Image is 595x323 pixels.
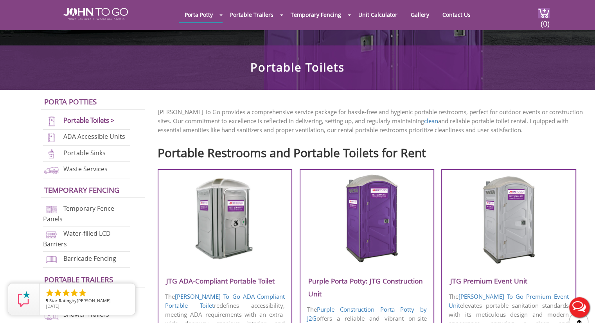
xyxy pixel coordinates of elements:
img: Purple-Porta-Potty-J2G-Construction-Unit.png [329,174,404,264]
a: Temporary Fencing [44,185,120,195]
img: JTG-Premium-Event-Unit.png [471,174,546,264]
a: Gallery [405,7,435,22]
li:  [70,288,79,298]
img: portable-sinks-new.png [43,149,60,159]
a: Water-filled LCD Barriers [43,229,111,248]
a: Unit Calculator [352,7,403,22]
img: water-filled%20barriers-new.png [43,229,60,240]
img: barricade-fencing-icon-new.png [43,254,60,265]
a: [PERSON_NAME] To Go ADA-Compliant Portable Toilet [165,292,285,309]
span: by [46,298,129,304]
a: clean [424,117,438,125]
img: chan-link-fencing-new.png [43,204,60,215]
a: [PERSON_NAME] To Go Premium Event Unit [449,292,568,309]
li:  [78,288,87,298]
span: Star Rating [49,298,72,303]
li:  [45,288,54,298]
a: Portable trailers [44,275,113,284]
img: shower-trailers-new.png [43,310,60,321]
a: Shower Trailers [63,310,109,319]
button: Live Chat [564,292,595,323]
h3: JTG ADA-Compliant Portable Toilet [158,275,291,287]
img: portable-toilets-new.png [43,116,60,127]
img: JTG-ADA-Compliant-Portable-Toilet.png [187,174,262,264]
h3: Purple Porta Potty: JTG Construction Unit [300,275,433,300]
a: Barricade Fencing [63,255,116,263]
a: Waste Services [63,165,108,173]
a: Portable Trailers [224,7,279,22]
a: Contact Us [437,7,476,22]
img: Review Rating [16,291,32,307]
p: [PERSON_NAME] To Go provides a comprehensive service package for hassle-free and hygienic portabl... [158,108,583,135]
li:  [61,288,71,298]
a: Temporary Fencing [285,7,347,22]
a: Portable Toilets > [63,116,115,125]
span: 5 [46,298,48,303]
img: ADA-units-new.png [43,132,60,143]
h2: Portable Restrooms and Portable Toilets for Rent [158,142,583,159]
a: Porta Potty [179,7,219,22]
span: [DATE] [46,303,59,309]
img: waste-services-new.png [43,165,60,175]
h3: JTG Premium Event Unit [442,275,575,287]
span: (0) [540,12,550,29]
a: Temporary Fence Panels [43,204,114,223]
span: [PERSON_NAME] [77,298,111,303]
li:  [53,288,63,298]
a: Porta Potties [44,97,97,106]
img: cart a [538,8,550,18]
img: JOHN to go [63,8,128,20]
a: Portable Sinks [63,149,106,157]
a: ADA Accessible Units [63,133,125,141]
a: Purple Construction Porta Potty by J2G [307,305,427,322]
